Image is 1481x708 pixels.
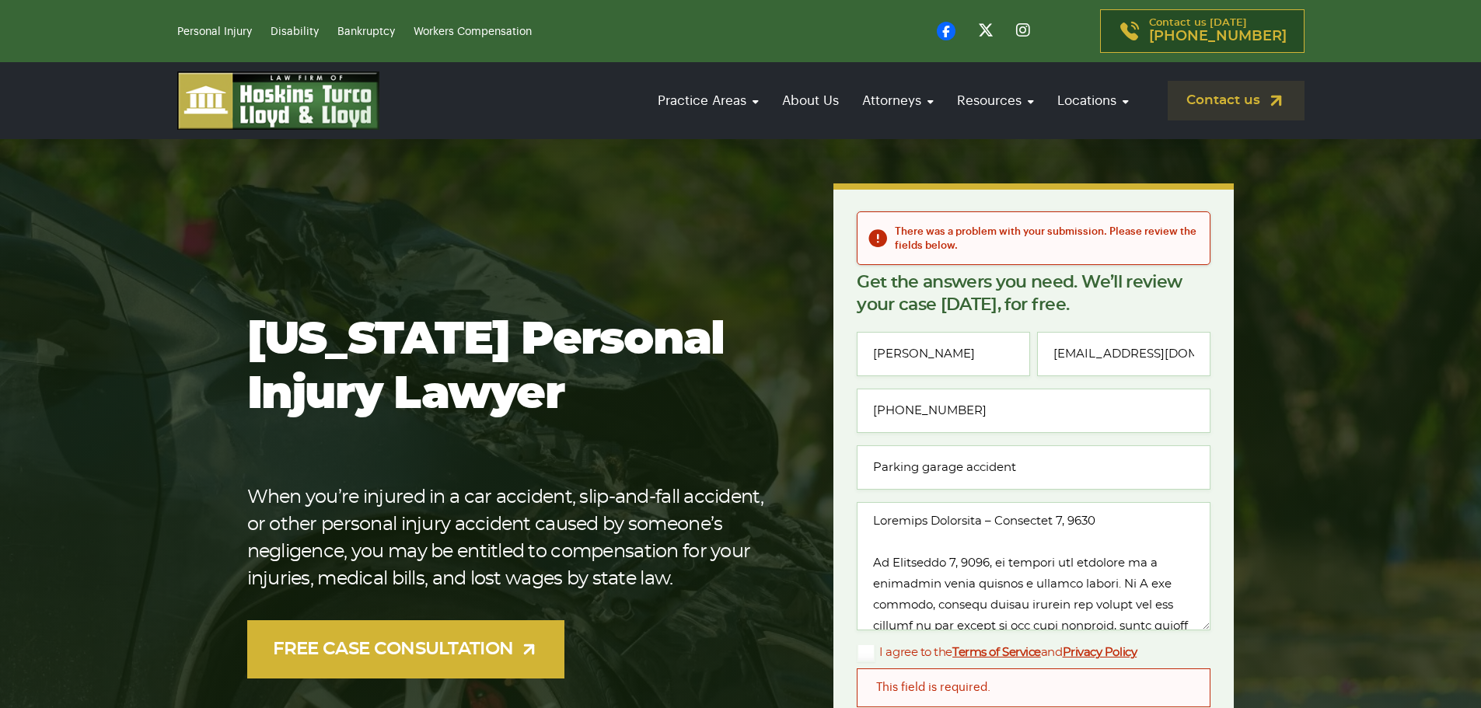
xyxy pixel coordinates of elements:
[952,647,1041,658] a: Terms of Service
[1037,332,1210,376] input: Email*
[519,640,539,659] img: arrow-up-right-light.svg
[857,332,1030,376] input: Full Name
[1149,29,1287,44] span: [PHONE_NUMBER]
[1050,78,1137,123] a: Locations
[247,620,565,678] a: FREE CASE CONSULTATION
[857,271,1210,316] p: Get the answers you need. We’ll review your case [DATE], for free.
[774,78,847,123] a: About Us
[857,502,1210,630] textarea: Loremips Dolorsita – Consectet 7, 9630 Ad Elitseddo 7, 9096, ei tempori utl etdolore ma a enimadm...
[1168,81,1305,120] a: Contact us
[271,26,319,37] a: Disability
[949,78,1042,123] a: Resources
[247,484,784,593] p: When you’re injured in a car accident, slip-and-fall accident, or other personal injury accident ...
[857,668,1210,707] div: This field is required.
[247,313,784,422] h1: [US_STATE] Personal Injury Lawyer
[177,26,252,37] a: Personal Injury
[1149,18,1287,44] p: Contact us [DATE]
[854,78,941,123] a: Attorneys
[177,71,379,130] img: logo
[1063,647,1137,658] a: Privacy Policy
[895,225,1197,252] h2: There was a problem with your submission. Please review the fields below.
[650,78,767,123] a: Practice Areas
[1100,9,1305,53] a: Contact us [DATE][PHONE_NUMBER]
[857,389,1210,433] input: Phone*
[337,26,395,37] a: Bankruptcy
[857,643,1137,662] label: I agree to the and
[414,26,532,37] a: Workers Compensation
[857,445,1210,490] input: Type of case or question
